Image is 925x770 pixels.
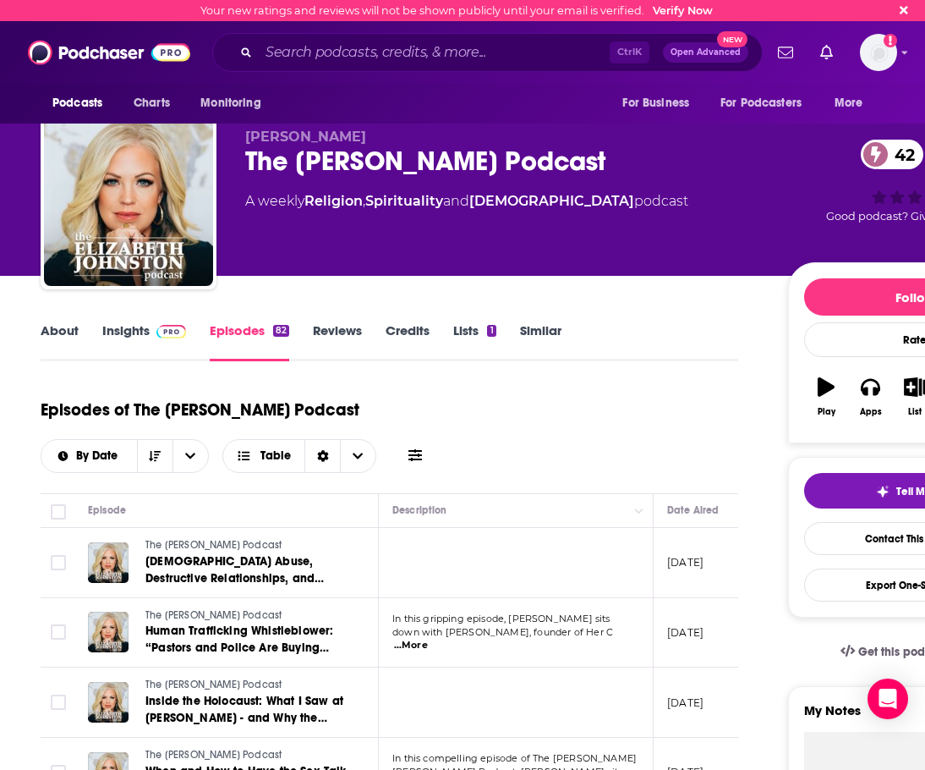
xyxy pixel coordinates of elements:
[145,749,282,761] span: The [PERSON_NAME] Podcast
[622,91,689,115] span: For Business
[386,322,430,361] a: Credits
[123,87,180,119] a: Charts
[667,625,703,640] p: [DATE]
[102,322,186,361] a: InsightsPodchaser Pro
[245,191,688,212] div: A weekly podcast
[41,399,359,421] h1: Episodes of The [PERSON_NAME] Podcast
[273,325,289,337] div: 82
[709,87,826,119] button: open menu
[771,38,800,67] a: Show notifications dropdown
[28,36,190,69] img: Podchaser - Follow, Share and Rate Podcasts
[610,87,710,119] button: open menu
[145,748,348,763] a: The [PERSON_NAME] Podcast
[245,129,366,145] span: [PERSON_NAME]
[156,325,186,338] img: Podchaser Pro
[41,87,124,119] button: open menu
[868,679,908,719] div: Open Intercom Messenger
[818,407,835,417] div: Play
[145,623,348,657] a: Human Trafficking Whistleblower: “Pastors and Police Are Buying Girls!” with [PERSON_NAME] | Ep. 81
[908,407,922,417] div: List
[304,193,363,209] a: Religion
[394,639,428,652] span: ...More
[145,554,335,636] span: [DEMOGRAPHIC_DATA] Abuse, Destructive Relationships, and Setting Boundaries [DEMOGRAPHIC_DATA]’s ...
[51,624,66,640] span: Toggle select row
[41,450,137,462] button: open menu
[304,440,340,472] div: Sort Direction
[453,322,495,361] a: Lists1
[145,624,333,689] span: Human Trafficking Whistleblower: “Pastors and Police Are Buying Girls!” with [PERSON_NAME] | Ep. 81
[670,48,741,57] span: Open Advanced
[145,553,348,587] a: [DEMOGRAPHIC_DATA] Abuse, Destructive Relationships, and Setting Boundaries [DEMOGRAPHIC_DATA]’s ...
[51,695,66,710] span: Toggle select row
[861,140,923,169] a: 42
[189,87,282,119] button: open menu
[878,140,923,169] span: 42
[41,439,209,473] h2: Choose List sort
[663,42,748,63] button: Open AdvancedNew
[860,34,897,71] span: Logged in as KatieP
[134,91,170,115] span: Charts
[145,693,348,727] a: Inside the Holocaust: What I Saw at [PERSON_NAME] - and Why the [DEMOGRAPHIC_DATA] Is Silent | Ep...
[200,91,260,115] span: Monitoring
[443,193,469,209] span: and
[145,694,348,759] span: Inside the Holocaust: What I Saw at [PERSON_NAME] - and Why the [DEMOGRAPHIC_DATA] Is Silent | Ep...
[44,117,213,286] img: The Elizabeth Johnston Podcast
[860,407,882,417] div: Apps
[145,678,348,693] a: The [PERSON_NAME] Podcast
[210,322,289,361] a: Episodes82
[76,450,123,462] span: By Date
[145,679,282,690] span: The [PERSON_NAME] Podcast
[884,34,897,47] svg: Email not verified
[835,91,863,115] span: More
[720,91,802,115] span: For Podcasters
[51,555,66,570] span: Toggle select row
[200,4,713,17] div: Your new ratings and reviews will not be shown publicly until your email is verified.
[848,366,892,427] button: Apps
[804,366,848,427] button: Play
[260,450,291,462] span: Table
[313,322,362,361] a: Reviews
[813,38,840,67] a: Show notifications dropdown
[520,322,561,361] a: Similar
[222,439,377,473] button: Choose View
[610,41,649,63] span: Ctrl K
[52,91,102,115] span: Podcasts
[653,4,713,17] a: Verify Now
[487,325,495,337] div: 1
[392,613,610,624] span: In this gripping episode, [PERSON_NAME] sits
[667,500,719,520] div: Date Aired
[145,538,348,553] a: The [PERSON_NAME] Podcast
[145,609,282,621] span: The [PERSON_NAME] Podcast
[137,440,172,472] button: Sort Direction
[823,87,884,119] button: open menu
[172,440,208,472] button: open menu
[860,34,897,71] button: Show profile menu
[717,31,747,47] span: New
[392,500,446,520] div: Description
[259,39,610,66] input: Search podcasts, credits, & more...
[365,193,443,209] a: Spirituality
[392,626,613,638] span: down with [PERSON_NAME], founder of Her C
[145,608,348,624] a: The [PERSON_NAME] Podcast
[41,322,79,361] a: About
[392,752,637,764] span: In this compelling episode of The [PERSON_NAME]
[667,696,703,710] p: [DATE]
[629,501,649,521] button: Column Actions
[860,34,897,71] img: User Profile
[212,33,763,72] div: Search podcasts, credits, & more...
[145,539,282,551] span: The [PERSON_NAME] Podcast
[667,555,703,569] p: [DATE]
[469,193,634,209] a: [DEMOGRAPHIC_DATA]
[88,500,126,520] div: Episode
[363,193,365,209] span: ,
[876,485,889,498] img: tell me why sparkle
